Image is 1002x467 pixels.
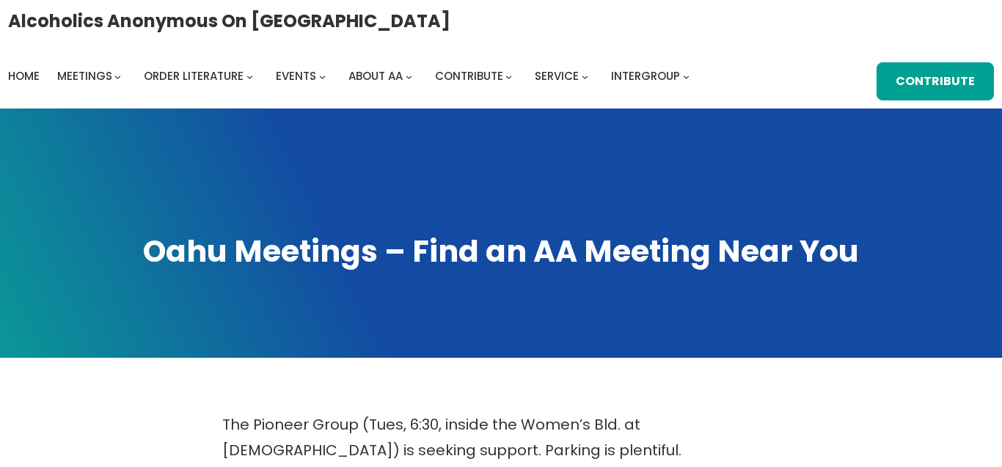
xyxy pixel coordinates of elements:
span: Home [8,68,40,84]
button: Intergroup submenu [683,73,690,79]
span: Contribute [435,68,503,84]
nav: Intergroup [8,66,695,87]
span: Service [535,68,579,84]
a: Events [276,66,316,87]
a: About AA [348,66,403,87]
a: Home [8,66,40,87]
button: Order Literature submenu [246,73,253,79]
button: Meetings submenu [114,73,121,79]
h1: Oahu Meetings – Find an AA Meeting Near You [15,231,987,272]
a: Contribute [877,62,995,100]
a: Meetings [57,66,112,87]
a: Alcoholics Anonymous on [GEOGRAPHIC_DATA] [8,5,450,37]
span: Meetings [57,68,112,84]
button: Service submenu [582,73,588,79]
a: Contribute [435,66,503,87]
a: Intergroup [611,66,680,87]
span: Order Literature [144,68,244,84]
button: About AA submenu [406,73,412,79]
span: Events [276,68,316,84]
button: Contribute submenu [505,73,512,79]
a: Service [535,66,579,87]
p: The Pioneer Group (Tues, 6:30, inside the Women’s Bld. at [DEMOGRAPHIC_DATA]) is seeking support.... [222,412,780,463]
span: About AA [348,68,403,84]
span: Intergroup [611,68,680,84]
button: Events submenu [319,73,326,79]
